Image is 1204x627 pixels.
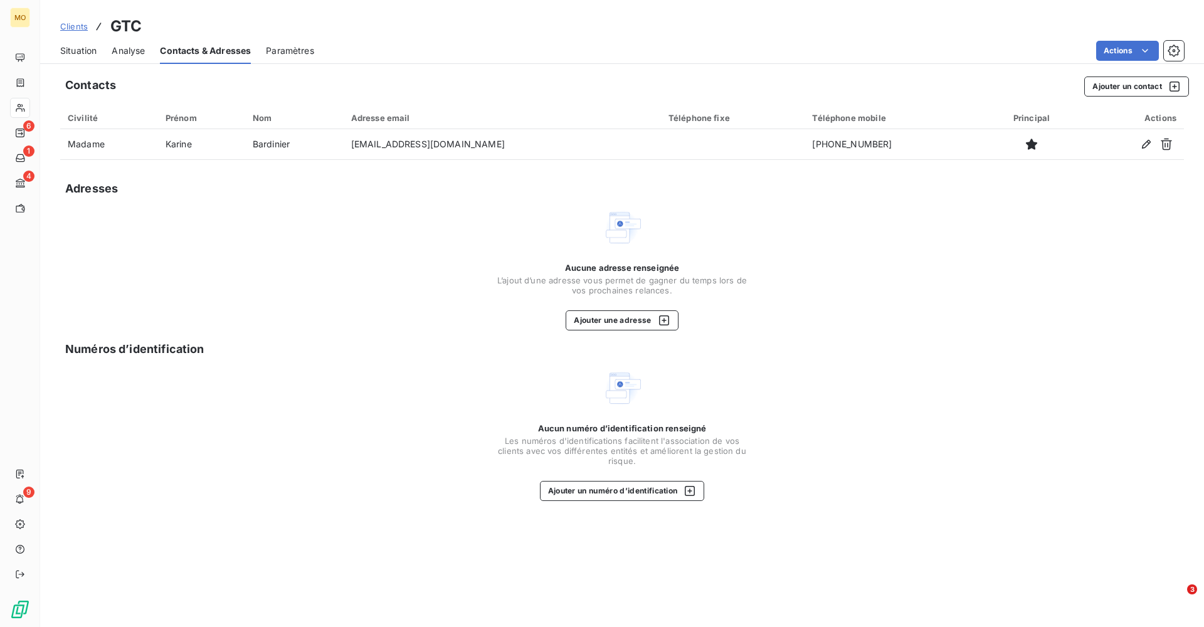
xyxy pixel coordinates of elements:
[10,599,30,619] img: Logo LeanPay
[110,15,142,38] h3: GTC
[1087,113,1176,123] div: Actions
[1084,76,1189,97] button: Ajouter un contact
[23,171,34,182] span: 4
[497,275,747,295] span: L’ajout d’une adresse vous permet de gagner du temps lors de vos prochaines relances.
[23,487,34,498] span: 9
[253,113,336,123] div: Nom
[565,263,680,273] span: Aucune adresse renseignée
[60,20,88,33] a: Clients
[65,76,116,94] h5: Contacts
[65,340,204,358] h5: Numéros d’identification
[1187,584,1197,594] span: 3
[60,21,88,31] span: Clients
[23,145,34,157] span: 1
[1161,584,1191,614] iframe: Intercom live chat
[166,113,238,123] div: Prénom
[23,120,34,132] span: 6
[991,113,1073,123] div: Principal
[160,45,251,57] span: Contacts & Adresses
[10,8,30,28] div: MO
[351,113,653,123] div: Adresse email
[566,310,678,330] button: Ajouter une adresse
[812,113,975,123] div: Téléphone mobile
[668,113,798,123] div: Téléphone fixe
[266,45,314,57] span: Paramètres
[112,45,145,57] span: Analyse
[245,129,344,159] td: Bardinier
[344,129,661,159] td: [EMAIL_ADDRESS][DOMAIN_NAME]
[602,368,642,408] img: Empty state
[60,129,158,159] td: Madame
[1096,41,1159,61] button: Actions
[158,129,245,159] td: Karine
[65,180,118,198] h5: Adresses
[60,45,97,57] span: Situation
[538,423,707,433] span: Aucun numéro d’identification renseigné
[805,129,983,159] td: [PHONE_NUMBER]
[602,208,642,248] img: Empty state
[68,113,150,123] div: Civilité
[497,436,747,466] span: Les numéros d'identifications facilitent l'association de vos clients avec vos différentes entité...
[540,481,705,501] button: Ajouter un numéro d’identification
